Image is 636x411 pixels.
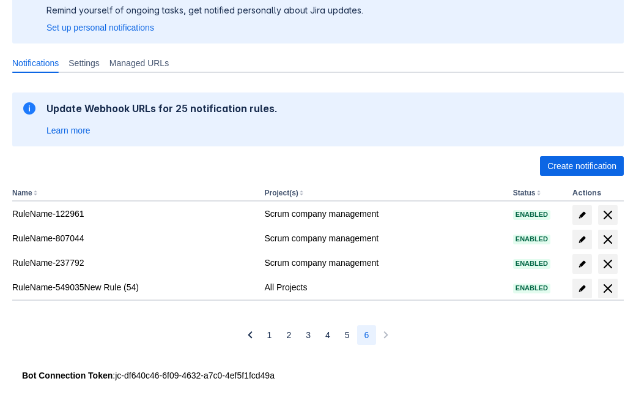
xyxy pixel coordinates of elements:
[601,281,615,296] span: delete
[46,21,154,34] a: Set up personal notifications
[540,156,624,176] button: Create notification
[12,57,59,69] span: Notifications
[264,189,298,197] button: Project(s)
[345,325,350,345] span: 5
[364,325,369,345] span: 6
[601,257,615,271] span: delete
[357,325,377,345] button: Page 6
[46,4,363,17] p: Remind yourself of ongoing tasks, get notified personally about Jira updates.
[264,232,503,244] div: Scrum company management
[577,259,587,269] span: edit
[577,284,587,293] span: edit
[12,232,254,244] div: RuleName-807044
[260,325,279,345] button: Page 1
[376,325,396,345] button: Next
[286,325,291,345] span: 2
[325,325,330,345] span: 4
[513,285,550,292] span: Enabled
[577,235,587,244] span: edit
[264,257,503,269] div: Scrum company management
[264,208,503,220] div: Scrum company management
[513,236,550,243] span: Enabled
[109,57,169,69] span: Managed URLs
[240,325,396,345] nav: Pagination
[279,325,298,345] button: Page 2
[577,210,587,220] span: edit
[547,156,616,176] span: Create notification
[12,281,254,293] div: RuleName-549035New Rule (54)
[22,369,614,382] div: : jc-df640c46-6f09-4632-a7c0-4ef5f1fcd49a
[46,124,91,137] a: Learn more
[264,281,503,293] div: All Projects
[318,325,338,345] button: Page 4
[601,232,615,247] span: delete
[46,102,278,115] h2: Update Webhook URLs for 25 notification rules.
[338,325,357,345] button: Page 5
[601,208,615,222] span: delete
[12,189,32,197] button: Name
[22,371,113,380] strong: Bot Connection Token
[513,211,550,218] span: Enabled
[306,325,311,345] span: 3
[68,57,100,69] span: Settings
[12,257,254,269] div: RuleName-237792
[513,260,550,267] span: Enabled
[513,189,536,197] button: Status
[12,208,254,220] div: RuleName-122961
[267,325,272,345] span: 1
[298,325,318,345] button: Page 3
[22,101,37,116] span: information
[240,325,260,345] button: Previous
[568,186,624,202] th: Actions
